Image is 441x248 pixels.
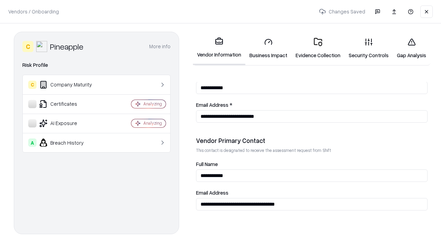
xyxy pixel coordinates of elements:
div: Analyzing [143,101,162,107]
label: Full Name [196,162,428,167]
p: Vendors / Onboarding [8,8,59,15]
a: Evidence Collection [291,32,345,64]
a: Business Impact [245,32,291,64]
div: Certificates [28,100,111,108]
div: Risk Profile [22,61,171,69]
a: Security Controls [345,32,393,64]
div: AI Exposure [28,119,111,127]
div: Company Maturity [28,81,111,89]
div: C [22,41,33,52]
div: Analyzing [143,120,162,126]
a: Vendor Information [193,32,245,65]
div: C [28,81,37,89]
button: More info [149,40,171,53]
label: Email Address * [196,102,428,107]
div: A [28,138,37,147]
a: Gap Analysis [393,32,430,64]
p: This contact is designated to receive the assessment request from Shift [196,147,428,153]
div: Vendor Primary Contact [196,136,428,145]
p: Changes Saved [316,5,368,18]
div: Breach History [28,138,111,147]
div: Pineapple [50,41,83,52]
label: Email Address [196,190,428,195]
img: Pineapple [36,41,47,52]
